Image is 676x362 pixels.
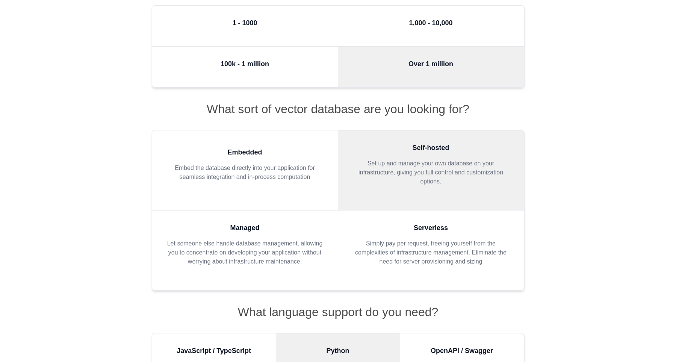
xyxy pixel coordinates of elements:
[177,345,251,356] h3: JavaScript / TypeScript
[164,147,326,158] h3: Embedded
[408,59,453,69] h3: Over 1 million
[164,223,326,233] h3: Managed
[350,223,512,233] h3: Serverless
[164,164,326,182] p: Embed the database directly into your application for seamless integration and in-process computa...
[350,142,512,153] h3: Self-hosted
[207,100,469,118] h2: What sort of vector database are you looking for?
[164,239,326,266] p: Let someone else handle database management, allowing you to concentrate on developing your appli...
[409,18,452,28] h3: 1,000 - 10,000
[221,59,269,69] h3: 100k - 1 million
[350,239,512,266] p: Simply pay per request, freeing yourself from the complexities of infrastructure management. Elim...
[350,159,512,186] p: Set up and manage your own database on your infrastructure, giving you full control and customiza...
[431,345,493,356] h3: OpenAPI / Swagger
[232,18,257,28] h3: 1 - 1000
[238,303,439,321] h2: What language support do you need?
[327,345,349,356] h3: Python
